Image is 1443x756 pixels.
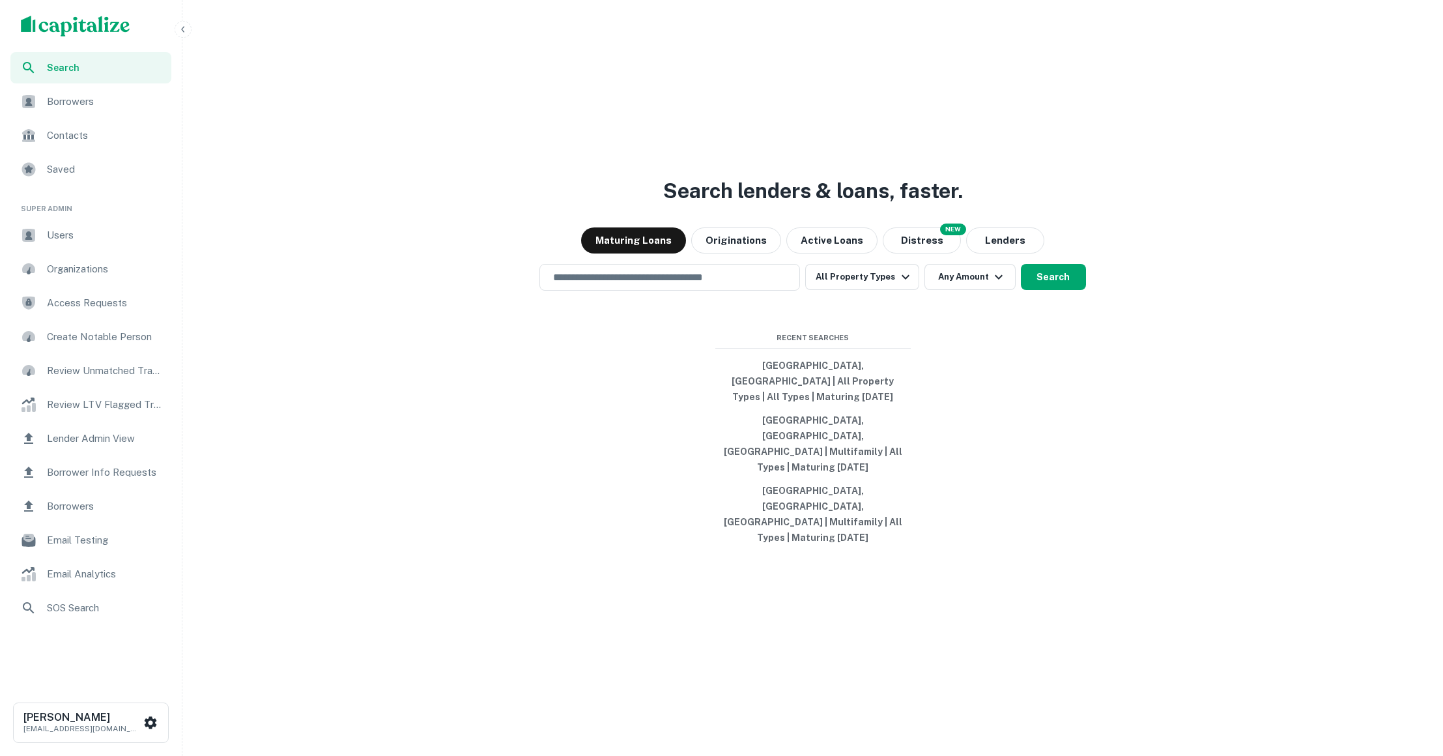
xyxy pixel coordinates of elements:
[10,254,171,285] a: Organizations
[47,61,164,75] span: Search
[715,332,911,343] span: Recent Searches
[47,532,164,548] span: Email Testing
[715,409,911,479] button: [GEOGRAPHIC_DATA], [GEOGRAPHIC_DATA], [GEOGRAPHIC_DATA] | Multifamily | All Types | Maturing [DATE]
[23,723,141,734] p: [EMAIL_ADDRESS][DOMAIN_NAME]
[47,465,164,480] span: Borrower Info Requests
[47,227,164,243] span: Users
[47,499,164,514] span: Borrowers
[715,479,911,549] button: [GEOGRAPHIC_DATA], [GEOGRAPHIC_DATA], [GEOGRAPHIC_DATA] | Multifamily | All Types | Maturing [DATE]
[10,423,171,454] a: Lender Admin View
[10,559,171,590] a: Email Analytics
[10,491,171,522] a: Borrowers
[581,227,686,254] button: Maturing Loans
[47,600,164,616] span: SOS Search
[924,264,1016,290] button: Any Amount
[966,227,1044,254] button: Lenders
[10,457,171,488] a: Borrower Info Requests
[47,162,164,177] span: Saved
[10,525,171,556] a: Email Testing
[786,227,878,254] button: Active Loans
[47,261,164,277] span: Organizations
[715,354,911,409] button: [GEOGRAPHIC_DATA], [GEOGRAPHIC_DATA] | All Property Types | All Types | Maturing [DATE]
[21,16,130,36] img: capitalize-logo.png
[47,363,164,379] span: Review Unmatched Transactions
[940,224,966,235] div: NEW
[47,431,164,446] span: Lender Admin View
[10,321,171,353] a: Create Notable Person
[10,86,171,117] a: Borrowers
[47,295,164,311] span: Access Requests
[10,188,171,220] li: Super Admin
[1021,264,1086,290] button: Search
[10,120,171,151] a: Contacts
[10,389,171,420] a: Review LTV Flagged Transactions
[10,287,171,319] a: Access Requests
[47,397,164,413] span: Review LTV Flagged Transactions
[10,52,171,83] a: Search
[883,227,961,254] button: Search distressed loans with lien and other non-mortgage details.
[10,220,171,251] a: Users
[10,592,171,624] a: SOS Search
[47,329,164,345] span: Create Notable Person
[10,154,171,185] a: Saved
[23,712,141,723] h6: [PERSON_NAME]
[47,128,164,143] span: Contacts
[47,566,164,582] span: Email Analytics
[691,227,781,254] button: Originations
[805,264,919,290] button: All Property Types
[13,703,169,743] button: [PERSON_NAME][EMAIL_ADDRESS][DOMAIN_NAME]
[47,94,164,109] span: Borrowers
[663,175,963,207] h3: Search lenders & loans, faster.
[10,355,171,386] a: Review Unmatched Transactions
[1378,652,1443,714] iframe: Chat Widget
